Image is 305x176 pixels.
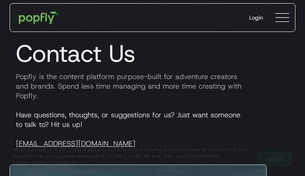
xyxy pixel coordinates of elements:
[257,152,292,166] a: Got It!
[75,159,85,166] a: here
[13,6,65,30] a: home
[10,110,295,148] p: Have questions, thoughts, or suggestions for us? Just want someone to talk to? Hit us up!
[249,14,263,22] div: Login
[13,146,250,166] div: When you visit or log in, cookies and similar technologies may be used by our data partners to li...
[16,139,136,148] a: [EMAIL_ADDRESS][DOMAIN_NAME]
[10,39,295,68] h1: Contact Us
[10,72,295,101] p: Popfly is the content platform purpose-built for adventure creators and brands. Spend less time m...
[243,7,270,28] a: Login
